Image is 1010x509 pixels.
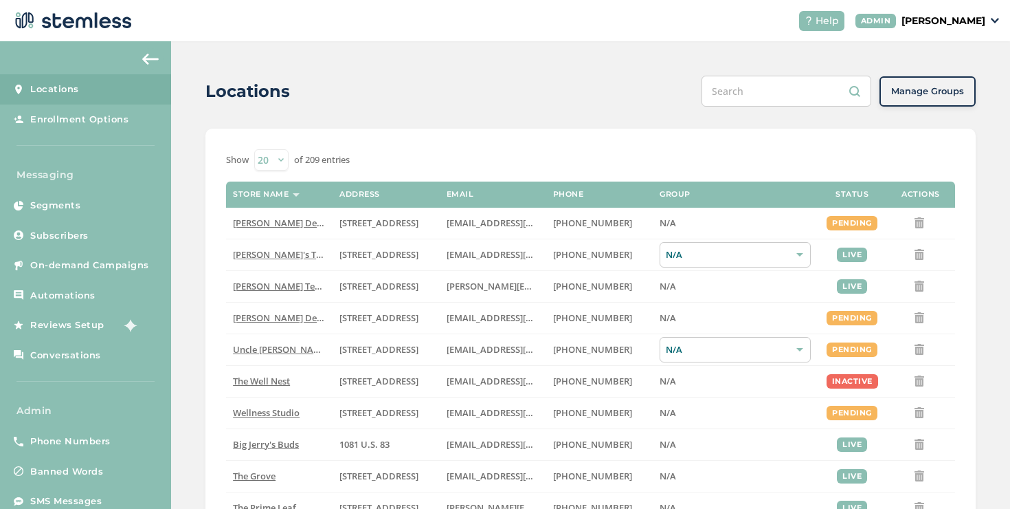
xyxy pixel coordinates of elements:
[233,312,326,324] label: Hazel Delivery 4
[11,7,132,34] img: logo-dark-0685b13c.svg
[233,190,289,199] label: Store name
[553,376,646,387] label: (269) 929-8463
[30,83,79,96] span: Locations
[447,376,539,387] label: vmrobins@gmail.com
[447,217,596,229] span: [EMAIL_ADDRESS][DOMAIN_NAME]
[855,14,897,28] div: ADMIN
[660,376,811,387] label: N/A
[339,376,432,387] label: 1005 4th Avenue
[30,259,149,272] span: On-demand Campaigns
[447,344,539,356] label: christian@uncleherbsak.com
[553,190,584,199] label: Phone
[339,312,432,324] label: 17523 Ventura Boulevard
[339,280,418,292] span: [STREET_ADDRESS]
[660,470,811,482] label: N/A
[30,465,103,479] span: Banned Words
[30,435,111,448] span: Phone Numbers
[233,249,326,261] label: Brian's Test Store
[233,217,341,229] span: [PERSON_NAME] Delivery
[339,407,432,419] label: 123 Main Street
[553,281,646,292] label: (503) 332-4545
[30,113,128,127] span: Enrollment Options
[142,54,159,65] img: icon-arrow-back-accent-c549486e.svg
[827,311,877,325] div: pending
[835,190,868,199] label: Status
[837,279,867,294] div: live
[233,280,346,292] span: [PERSON_NAME] Test store
[447,470,539,482] label: dexter@thegroveca.com
[115,312,142,339] img: glitter-stars-b7820f95.gif
[660,407,811,419] label: N/A
[205,79,290,104] h2: Locations
[233,248,353,261] span: [PERSON_NAME]'s Test Store
[339,375,418,387] span: [STREET_ADDRESS]
[702,76,871,107] input: Search
[233,407,326,419] label: Wellness Studio
[339,470,418,482] span: [STREET_ADDRESS]
[553,375,632,387] span: [PHONE_NUMBER]
[30,229,89,243] span: Subscribers
[553,248,632,261] span: [PHONE_NUMBER]
[827,343,877,357] div: pending
[447,249,539,261] label: brianashen@gmail.com
[233,407,300,419] span: Wellness Studio
[805,17,813,25] img: icon-help-white-03924b79.svg
[553,438,632,451] span: [PHONE_NUMBER]
[553,312,632,324] span: [PHONE_NUMBER]
[553,249,646,261] label: (503) 804-9208
[837,248,867,262] div: live
[30,318,104,332] span: Reviews Setup
[660,439,811,451] label: N/A
[339,190,380,199] label: Address
[837,437,867,452] div: live
[339,312,418,324] span: [STREET_ADDRESS]
[233,470,326,482] label: The Grove
[879,76,976,107] button: Manage Groups
[293,193,300,197] img: icon-sort-1e1d7615.svg
[827,216,877,230] div: pending
[891,85,964,98] span: Manage Groups
[886,182,955,208] th: Actions
[553,217,646,229] label: (818) 561-0790
[233,281,326,292] label: Swapnil Test store
[339,344,432,356] label: 209 King Circle
[233,470,276,482] span: The Grove
[660,190,691,199] label: Group
[447,438,596,451] span: [EMAIL_ADDRESS][DOMAIN_NAME]
[553,280,632,292] span: [PHONE_NUMBER]
[553,407,632,419] span: [PHONE_NUMBER]
[447,470,596,482] span: [EMAIL_ADDRESS][DOMAIN_NAME]
[339,407,418,419] span: [STREET_ADDRESS]
[447,312,596,324] span: [EMAIL_ADDRESS][DOMAIN_NAME]
[827,374,878,389] div: inactive
[233,217,326,229] label: Hazel Delivery
[660,242,811,268] div: N/A
[447,439,539,451] label: info@bigjerrysbuds.com
[339,343,418,356] span: [STREET_ADDRESS]
[339,217,432,229] label: 17523 Ventura Boulevard
[553,470,632,482] span: [PHONE_NUMBER]
[447,375,596,387] span: [EMAIL_ADDRESS][DOMAIN_NAME]
[339,249,432,261] label: 123 East Main Street
[30,199,80,213] span: Segments
[553,344,646,356] label: (907) 330-7833
[941,443,1010,509] iframe: Chat Widget
[233,376,326,387] label: The Well Nest
[339,281,432,292] label: 5241 Center Boulevard
[233,343,382,356] span: Uncle [PERSON_NAME]’s King Circle
[660,312,811,324] label: N/A
[233,438,299,451] span: Big Jerry's Buds
[447,407,539,419] label: vmrobins@gmail.com
[816,14,839,28] span: Help
[233,312,348,324] span: [PERSON_NAME] Delivery 4
[553,407,646,419] label: (269) 929-8463
[553,439,646,451] label: (580) 539-1118
[30,289,96,303] span: Automations
[553,343,632,356] span: [PHONE_NUMBER]
[339,470,432,482] label: 8155 Center Street
[447,280,666,292] span: [PERSON_NAME][EMAIL_ADDRESS][DOMAIN_NAME]
[660,281,811,292] label: N/A
[447,312,539,324] label: arman91488@gmail.com
[447,190,474,199] label: Email
[660,217,811,229] label: N/A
